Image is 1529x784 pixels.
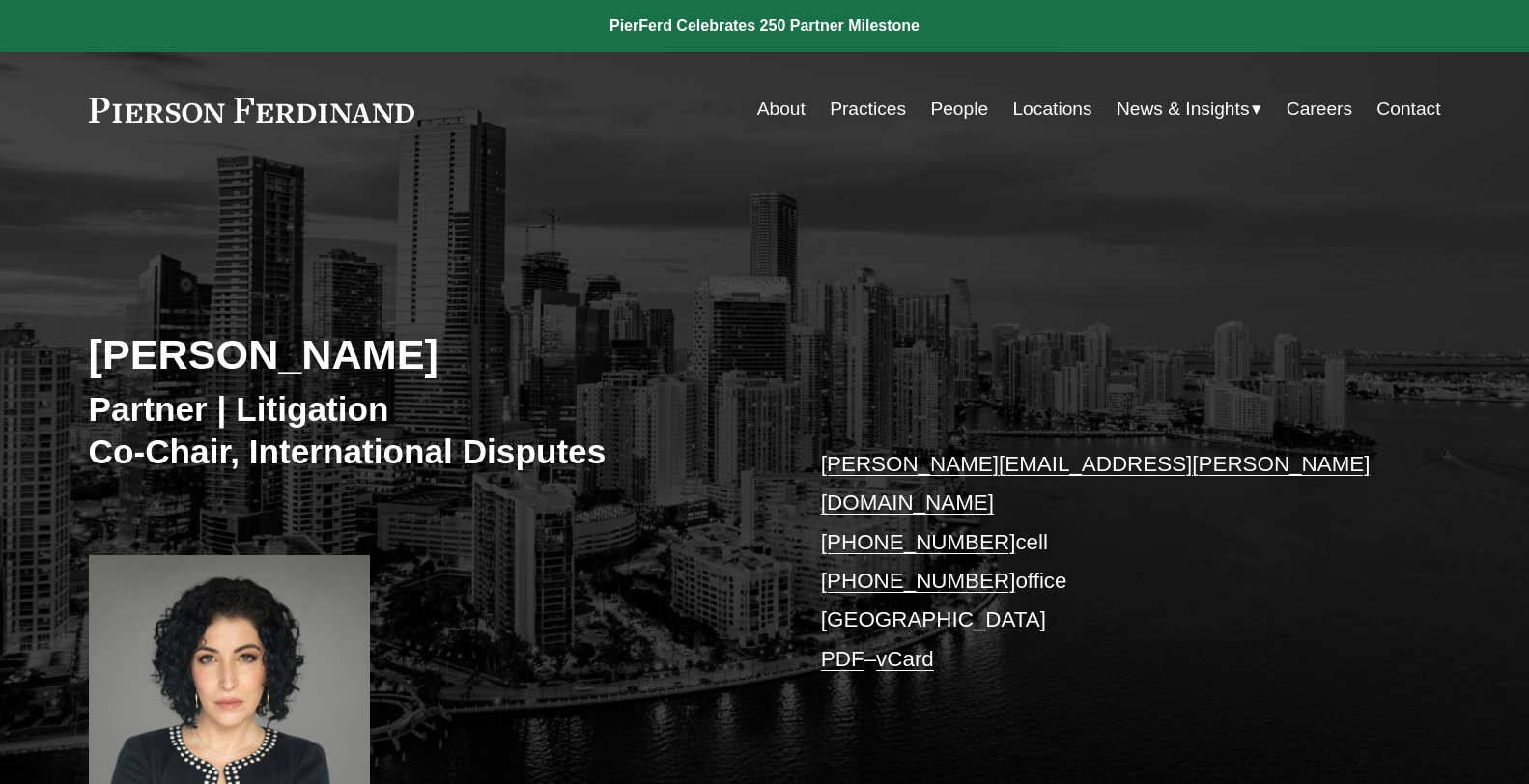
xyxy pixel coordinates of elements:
[1012,91,1091,127] a: Locations
[876,647,934,671] a: vCard
[1287,91,1352,127] a: Careers
[821,569,1016,593] a: [PHONE_NUMBER]
[821,530,1016,554] a: [PHONE_NUMBER]
[1376,91,1440,127] a: Contact
[930,91,988,127] a: People
[1117,91,1262,127] a: folder dropdown
[830,91,906,127] a: Practices
[821,452,1371,515] a: [PERSON_NAME][EMAIL_ADDRESS][PERSON_NAME][DOMAIN_NAME]
[89,388,765,472] h3: Partner | Litigation Co-Chair, International Disputes
[821,445,1384,679] p: cell office [GEOGRAPHIC_DATA] –
[89,329,765,379] h2: [PERSON_NAME]
[1117,93,1250,126] span: News & Insights
[821,647,864,671] a: PDF
[757,91,806,127] a: About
